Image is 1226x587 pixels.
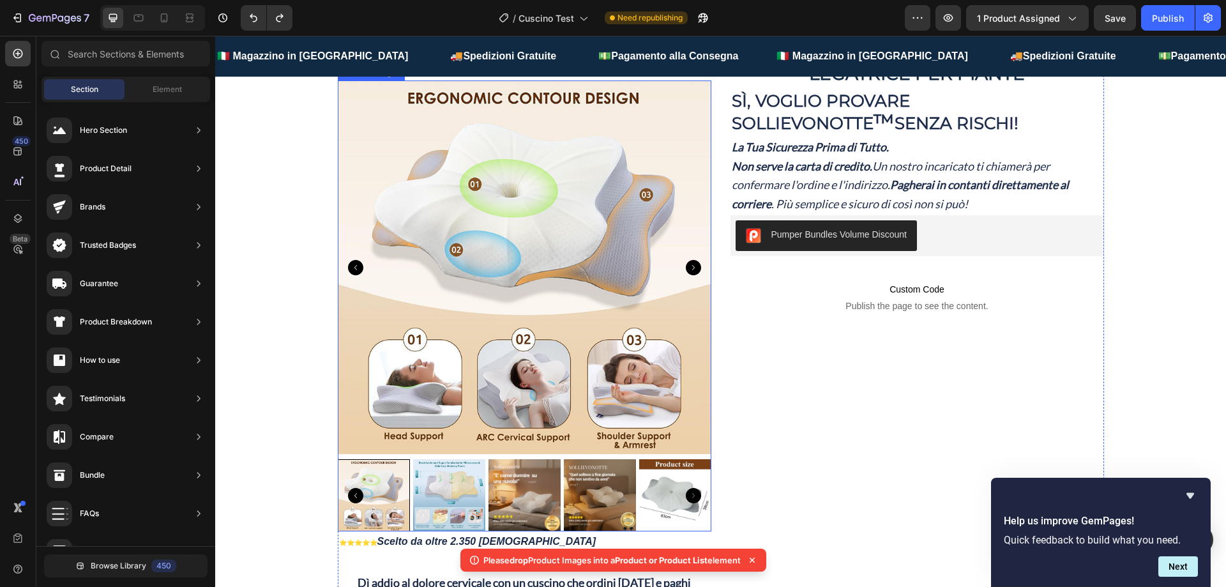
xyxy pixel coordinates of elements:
[515,264,889,277] span: Publish the page to see the content.
[80,392,125,405] div: Testimonials
[80,354,120,367] div: How to use
[10,234,31,244] div: Beta
[517,123,854,176] i: Un nostro incaricato ti chiamerà per confermare l'ordine e l'indirizzo. . Più semplice e sicuro d...
[80,545,125,558] div: Social Proof
[679,77,803,98] strong: SENZA RISCHI!
[1183,488,1198,503] button: Hide survey
[241,5,292,31] div: Undo/Redo
[510,555,528,565] span: drop
[42,41,210,66] input: Search Sections & Elements
[80,277,118,290] div: Guarantee
[133,452,148,468] button: Carousel Back Arrow
[943,11,1083,30] p: 💵Pagamento alla Consegna
[153,84,182,95] span: Element
[215,36,1226,587] iframe: Design area
[517,142,854,175] strong: Pagherai in contanti direttamente al corriere
[483,554,741,567] p: Please Product Images into a element
[977,11,1060,25] span: 1 product assigned
[617,12,683,24] span: Need republishing
[1094,5,1136,31] button: Save
[80,469,105,482] div: Bundle
[1004,534,1198,546] p: Quick feedback to build what you need.
[162,500,381,511] strong: Scelto da oltre 2.350 [DEMOGRAPHIC_DATA]
[142,540,476,577] strong: Dì addio al dolore cervicale con un cuscino che ordini [DATE] e paghi comodamente alla consegna!
[1004,488,1198,577] div: Help us improve GemPages!
[1152,11,1184,25] div: Publish
[71,84,98,95] span: Section
[1158,556,1198,577] button: Next question
[517,123,657,137] strong: Non serve la carta di credito.
[124,503,162,510] strong: ⭐⭐⭐⭐⭐
[517,104,674,118] strong: La Tua Sicurezza Prima di Tutto.
[515,246,889,261] span: Custom Code
[91,560,146,572] span: Browse Library
[1004,514,1198,529] h2: Help us improve GemPages!
[615,555,708,565] span: Product or Product List
[133,224,148,240] button: Carousel Back Arrow
[80,239,136,252] div: Trusted Badges
[151,560,176,572] div: 450
[658,73,679,98] strong: ™
[80,124,127,137] div: Hero Section
[84,10,89,26] p: 7
[513,11,516,25] span: /
[518,11,574,25] span: Cuscino Test
[44,554,208,577] button: Browse Library450
[80,507,99,520] div: FAQs
[5,5,95,31] button: 7
[556,192,692,206] div: Pumper Bundles Volume Discount
[471,224,486,240] button: Carousel Next Arrow
[80,431,114,443] div: Compare
[515,101,889,179] div: Rich Text Editor. Editing area: main
[1105,13,1126,24] span: Save
[12,136,31,146] div: 450
[966,5,1089,31] button: 1 product assigned
[80,316,152,328] div: Product Breakdown
[520,185,702,215] button: Pumper Bundles Volume Discount
[517,55,695,98] strong: SÌ, VOGLIO PROVARE SOLLIEVONOTTE
[531,192,546,208] img: CIumv63twf4CEAE=.png
[1141,5,1195,31] button: Publish
[471,452,486,468] button: Carousel Next Arrow
[80,201,105,213] div: Brands
[80,162,132,175] div: Product Detail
